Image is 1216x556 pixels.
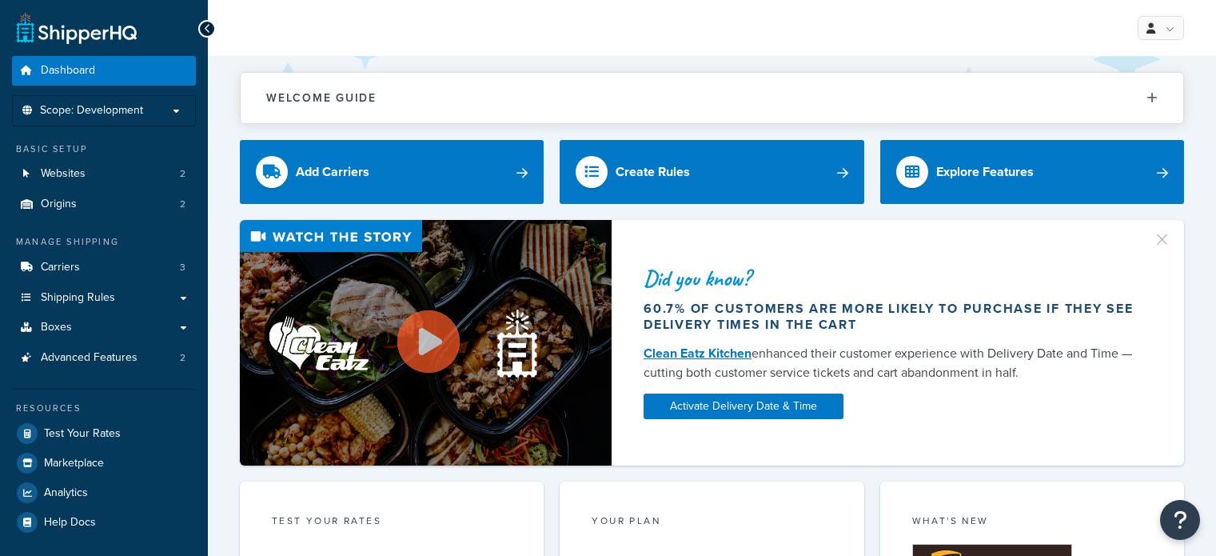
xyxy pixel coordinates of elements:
a: Test Your Rates [12,419,196,448]
div: Explore Features [936,161,1034,183]
li: Websites [12,159,196,189]
a: Origins2 [12,190,196,219]
h2: Welcome Guide [266,92,377,104]
span: Scope: Development [40,104,143,118]
div: Basic Setup [12,142,196,156]
span: 3 [180,261,185,274]
div: Test your rates [272,514,512,532]
span: Test Your Rates [44,427,121,441]
a: Analytics [12,478,196,507]
span: Marketplace [44,457,104,470]
a: Create Rules [560,140,863,204]
button: Welcome Guide [241,73,1183,123]
a: Dashboard [12,56,196,86]
a: Add Carriers [240,140,544,204]
div: Your Plan [592,514,831,532]
span: Help Docs [44,516,96,530]
span: 2 [180,351,185,365]
a: Marketplace [12,449,196,478]
a: Boxes [12,313,196,342]
span: Boxes [41,321,72,334]
div: Manage Shipping [12,235,196,249]
div: Resources [12,402,196,415]
span: Origins [41,198,77,211]
span: Shipping Rules [41,291,115,305]
span: Advanced Features [41,351,138,365]
button: Open Resource Center [1160,500,1200,540]
div: What's New [912,514,1152,532]
a: Explore Features [880,140,1184,204]
a: Help Docs [12,508,196,537]
span: Websites [41,167,86,181]
li: Origins [12,190,196,219]
div: Did you know? [644,267,1140,290]
div: Add Carriers [296,161,369,183]
img: Video thumbnail [240,220,612,466]
span: 2 [180,198,185,211]
li: Advanced Features [12,343,196,373]
div: enhanced their customer experience with Delivery Date and Time — cutting both customer service ti... [644,344,1140,382]
span: Analytics [44,486,88,500]
a: Carriers3 [12,253,196,282]
span: Dashboard [41,64,95,78]
a: Clean Eatz Kitchen [644,344,752,362]
a: Shipping Rules [12,283,196,313]
a: Websites2 [12,159,196,189]
span: 2 [180,167,185,181]
div: Create Rules [616,161,690,183]
span: Carriers [41,261,80,274]
li: Carriers [12,253,196,282]
a: Activate Delivery Date & Time [644,394,843,419]
div: 60.7% of customers are more likely to purchase if they see delivery times in the cart [644,301,1140,333]
a: Advanced Features2 [12,343,196,373]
